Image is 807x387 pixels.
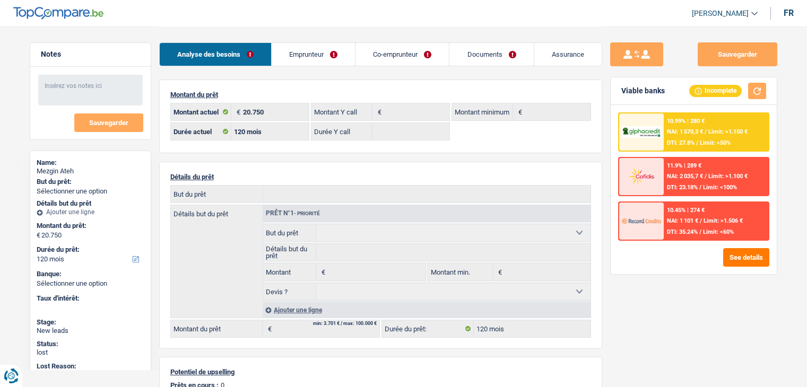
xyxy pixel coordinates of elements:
[37,327,144,335] div: New leads
[703,228,734,235] span: Limit: <60%
[272,43,355,66] a: Emprunteur
[372,103,384,120] span: €
[263,224,317,241] label: But du prêt
[452,103,513,120] label: Montant minimum
[705,173,707,180] span: /
[37,245,142,254] label: Durée du prêt:
[170,173,591,181] p: Détails du prêt
[171,186,263,203] label: But du prêt
[37,362,144,371] div: Lost Reason:
[696,139,698,146] span: /
[37,231,40,240] span: €
[37,167,144,175] div: Mezgin Ateh
[667,184,698,191] span: DTI: 23.18%
[263,320,274,337] span: €
[263,244,317,261] label: Détails but du prêt
[667,162,701,169] div: 11.9% | 289 €
[700,217,702,224] span: /
[231,103,243,120] span: €
[37,199,144,208] div: Détails but du prêt
[699,184,701,191] span: /
[667,173,703,180] span: NAI: 2 035,7 €
[621,86,665,95] div: Viable banks
[428,263,493,280] label: Montant min.
[723,248,769,267] button: See details
[667,139,695,146] span: DTI: 27.8%
[784,8,794,18] div: fr
[37,348,144,357] div: lost
[37,318,144,327] div: Stage:
[313,321,377,326] div: min: 3.701 € / max: 100.000 €
[41,50,140,59] h5: Notes
[37,222,142,230] label: Montant du prêt:
[667,228,698,235] span: DTI: 35.24%
[89,119,128,126] span: Sauvegarder
[708,173,748,180] span: Limit: >1.100 €
[534,43,602,66] a: Assurance
[13,7,103,20] img: TopCompare Logo
[704,217,743,224] span: Limit: >1.506 €
[170,368,591,376] p: Potentiel de upselling
[311,123,372,140] label: Durée Y call
[699,228,701,235] span: /
[37,340,144,348] div: Status:
[692,9,749,18] span: [PERSON_NAME]
[667,118,705,125] div: 10.99% | 280 €
[171,205,263,217] label: Détails but du prêt
[171,320,263,337] label: Montant du prêt
[705,128,707,135] span: /
[355,43,449,66] a: Co-emprunteur
[37,178,142,186] label: But du prêt:
[263,263,317,280] label: Montant
[263,283,317,300] label: Devis ?
[622,126,661,138] img: AlphaCredit
[311,103,372,120] label: Montant Y call
[170,91,591,99] p: Montant du prêt
[263,210,323,217] div: Prêt n°1
[449,43,533,66] a: Documents
[698,42,777,66] button: Sauvegarder
[37,159,144,167] div: Name:
[703,184,737,191] span: Limit: <100%
[683,5,758,22] a: [PERSON_NAME]
[622,166,661,186] img: Cofidis
[74,113,143,132] button: Sauvegarder
[382,320,474,337] label: Durée du prêt:
[171,123,232,140] label: Durée actuel
[708,128,748,135] span: Limit: >1.150 €
[263,302,591,318] div: Ajouter une ligne
[37,270,142,278] label: Banque:
[667,128,703,135] span: NAI: 1 570,3 €
[689,85,742,96] div: Incomplete
[622,211,661,231] img: Record Credits
[37,294,142,303] label: Taux d'intérêt:
[160,43,271,66] a: Analyse des besoins
[700,139,731,146] span: Limit: <50%
[667,207,705,214] div: 10.45% | 274 €
[493,263,505,280] span: €
[294,210,320,216] span: - Priorité
[513,103,525,120] span: €
[37,208,144,216] div: Ajouter une ligne
[316,263,328,280] span: €
[667,217,698,224] span: NAI: 1 101 €
[171,103,232,120] label: Montant actuel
